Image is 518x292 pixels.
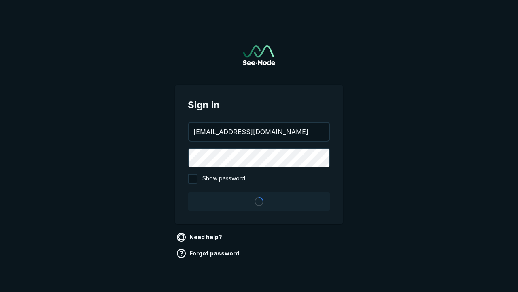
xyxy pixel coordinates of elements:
a: Go to sign in [243,45,275,65]
span: Show password [202,174,245,184]
a: Forgot password [175,247,242,260]
a: Need help? [175,231,225,244]
span: Sign in [188,98,330,112]
input: your@email.com [189,123,329,141]
img: See-Mode Logo [243,45,275,65]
